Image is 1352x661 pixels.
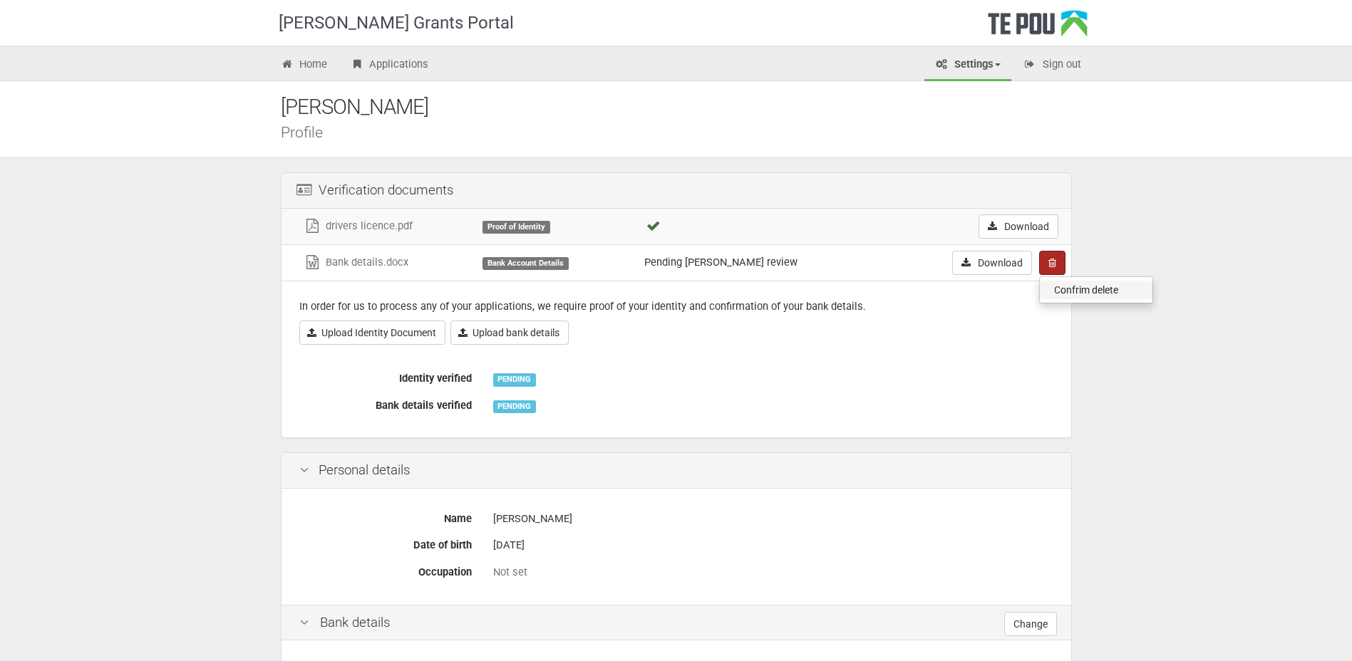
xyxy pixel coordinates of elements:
div: Personal details [282,453,1071,489]
a: Confrim delete [1040,281,1152,299]
div: Not set [493,565,1053,580]
div: Te Pou Logo [988,10,1088,46]
td: Pending [PERSON_NAME] review [639,244,884,281]
a: drivers licence.pdf [304,219,412,232]
div: Verification documents [282,173,1071,209]
div: [PERSON_NAME] [493,506,1053,531]
label: Name [289,506,483,526]
div: Bank details [282,605,1071,641]
a: Download [952,251,1032,275]
a: Home [270,50,339,81]
label: Bank details verified [289,393,483,413]
a: Upload Identity Document [299,321,445,345]
div: Proof of Identity [483,221,549,234]
a: Upload bank details [450,321,569,345]
div: [DATE] [493,533,1053,558]
div: [PERSON_NAME] [281,92,1093,123]
a: Sign out [1013,50,1092,81]
a: Bank details.docx [304,256,408,269]
label: Identity verified [289,366,483,386]
p: In order for us to process any of your applications, we require proof of your identity and confir... [299,299,1053,314]
a: Change [1004,612,1057,636]
div: Bank Account Details [483,257,568,270]
div: PENDING [493,400,536,413]
div: PENDING [493,373,536,386]
label: Date of birth [289,533,483,553]
a: Settings [924,50,1011,81]
label: Occupation [289,560,483,580]
div: Profile [281,125,1093,140]
a: Download [979,214,1058,239]
a: Applications [339,50,439,81]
